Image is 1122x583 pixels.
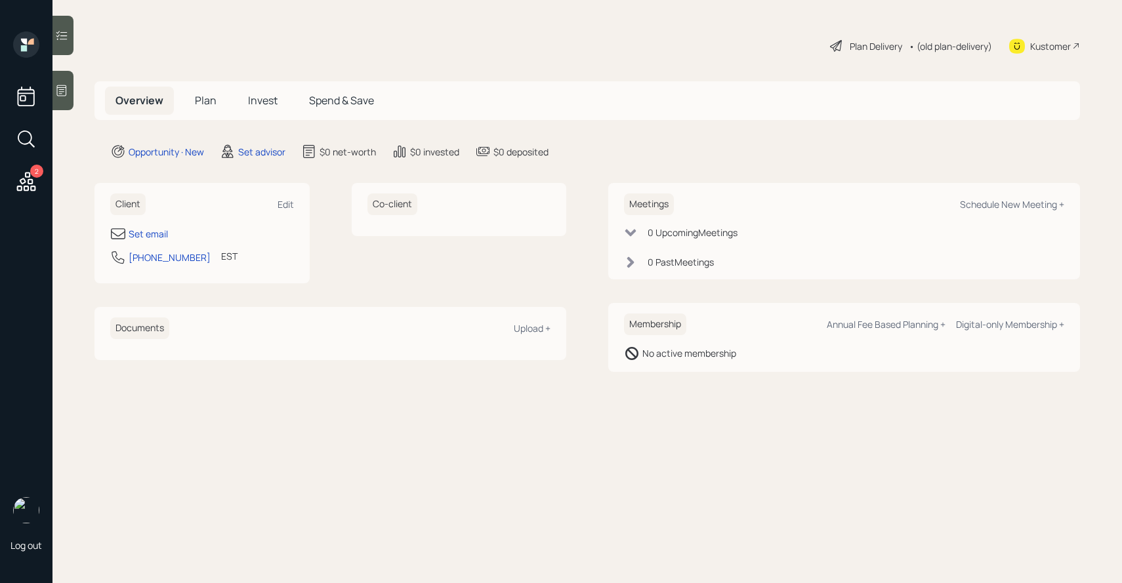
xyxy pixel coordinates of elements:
div: Digital-only Membership + [956,318,1064,331]
div: Annual Fee Based Planning + [827,318,945,331]
span: Overview [115,93,163,108]
div: 0 Upcoming Meeting s [648,226,738,239]
div: Set advisor [238,145,285,159]
div: $0 deposited [493,145,549,159]
span: Invest [248,93,278,108]
div: EST [221,249,238,263]
div: 0 Past Meeting s [648,255,714,269]
div: • (old plan-delivery) [909,39,992,53]
span: Spend & Save [309,93,374,108]
div: Opportunity · New [129,145,204,159]
h6: Documents [110,317,169,339]
div: Kustomer [1030,39,1071,53]
div: Set email [129,227,168,241]
div: $0 net-worth [320,145,376,159]
div: Log out [10,539,42,552]
div: 2 [30,165,43,178]
h6: Client [110,193,146,215]
div: Schedule New Meeting + [960,198,1064,211]
img: sami-boghos-headshot.png [13,497,39,523]
h6: Co-client [367,193,417,215]
div: Edit [278,198,294,211]
h6: Meetings [624,193,674,215]
div: $0 invested [410,145,459,159]
div: Plan Delivery [850,39,902,53]
span: Plan [195,93,217,108]
div: [PHONE_NUMBER] [129,251,211,264]
div: No active membership [642,346,736,360]
h6: Membership [624,313,686,335]
div: Upload + [514,322,551,334]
